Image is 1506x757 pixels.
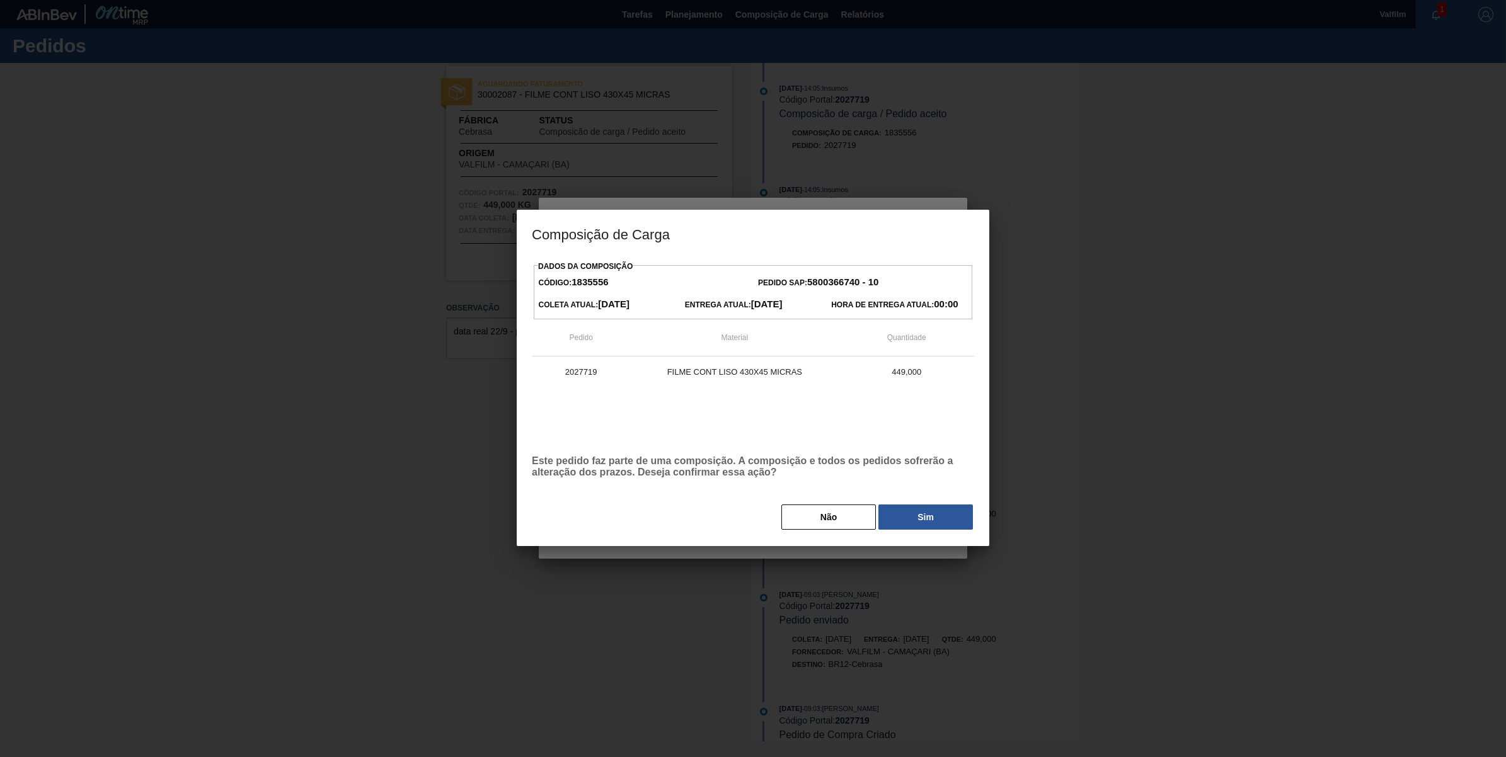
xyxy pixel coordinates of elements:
span: Hora de Entrega Atual: [831,300,958,309]
label: Dados da Composição [538,262,633,271]
strong: [DATE] [598,299,629,309]
button: Não [781,504,876,530]
span: Pedido [569,333,592,342]
p: Este pedido faz parte de uma composição. A composição e todos os pedidos sofrerão a alteração dos... [532,455,974,478]
span: Material [721,333,749,342]
button: Sim [878,504,973,530]
span: Código: [539,278,609,287]
strong: 1835556 [572,276,608,287]
strong: [DATE] [751,299,783,309]
span: Pedido SAP: [758,278,878,287]
td: FILME CONT LISO 430X45 MICRAS [630,356,839,388]
h3: Composição de Carga [517,210,989,258]
td: 449,000 [839,356,974,388]
span: Quantidade [887,333,926,342]
span: Coleta Atual: [539,300,629,309]
span: Entrega Atual: [685,300,783,309]
strong: 5800366740 - 10 [807,276,878,287]
td: 2027719 [532,356,630,388]
strong: 00:00 [934,299,958,309]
